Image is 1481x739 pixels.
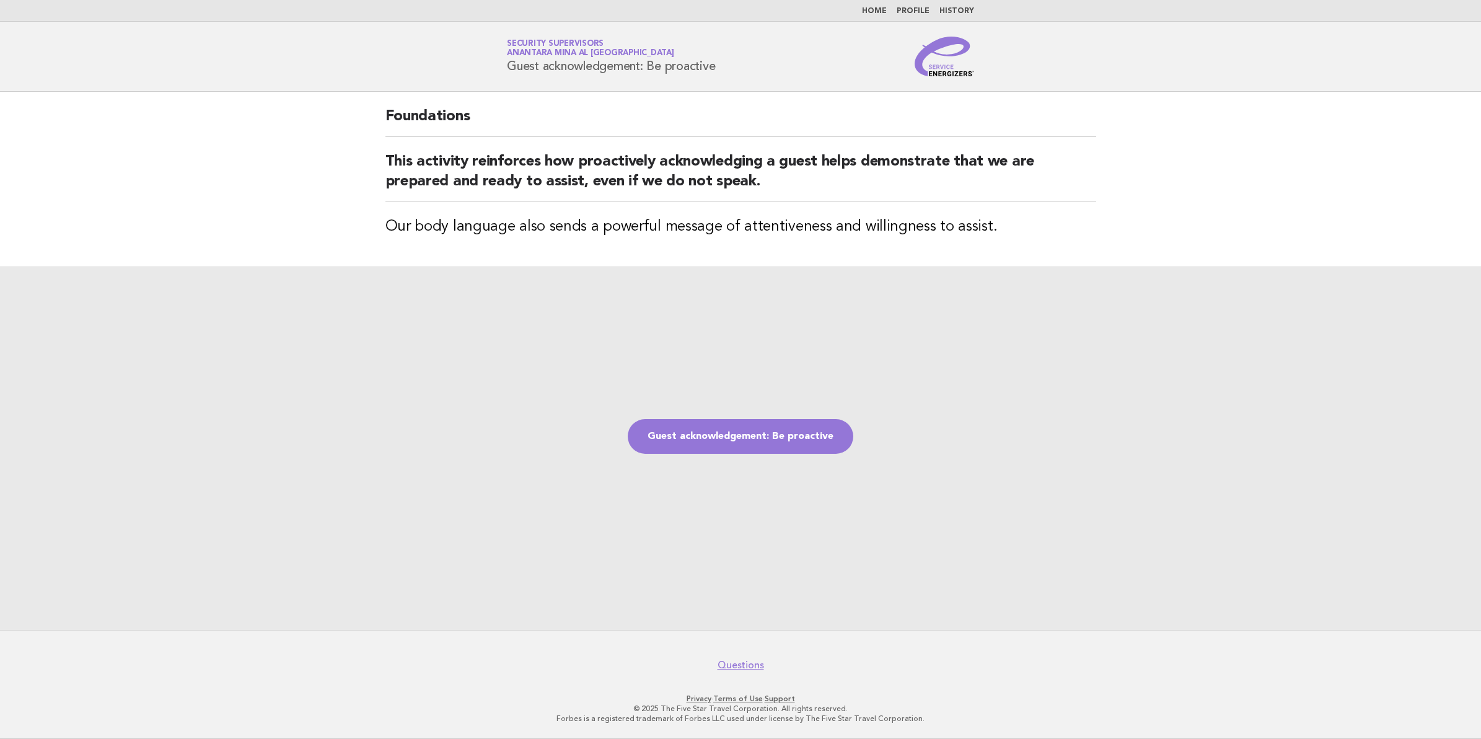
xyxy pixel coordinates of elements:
[385,107,1096,137] h2: Foundations
[507,50,674,58] span: Anantara Mina al [GEOGRAPHIC_DATA]
[687,694,711,703] a: Privacy
[361,694,1120,704] p: · ·
[385,217,1096,237] h3: Our body language also sends a powerful message of attentiveness and willingness to assist.
[361,704,1120,714] p: © 2025 The Five Star Travel Corporation. All rights reserved.
[915,37,974,76] img: Service Energizers
[628,419,853,454] a: Guest acknowledgement: Be proactive
[765,694,795,703] a: Support
[718,659,764,671] a: Questions
[939,7,974,15] a: History
[507,40,715,73] h1: Guest acknowledgement: Be proactive
[897,7,929,15] a: Profile
[361,714,1120,724] p: Forbes is a registered trademark of Forbes LLC used under license by The Five Star Travel Corpora...
[713,694,763,703] a: Terms of Use
[385,152,1096,202] h2: This activity reinforces how proactively acknowledging a guest helps demonstrate that we are prep...
[862,7,887,15] a: Home
[507,40,674,57] a: Security SupervisorsAnantara Mina al [GEOGRAPHIC_DATA]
